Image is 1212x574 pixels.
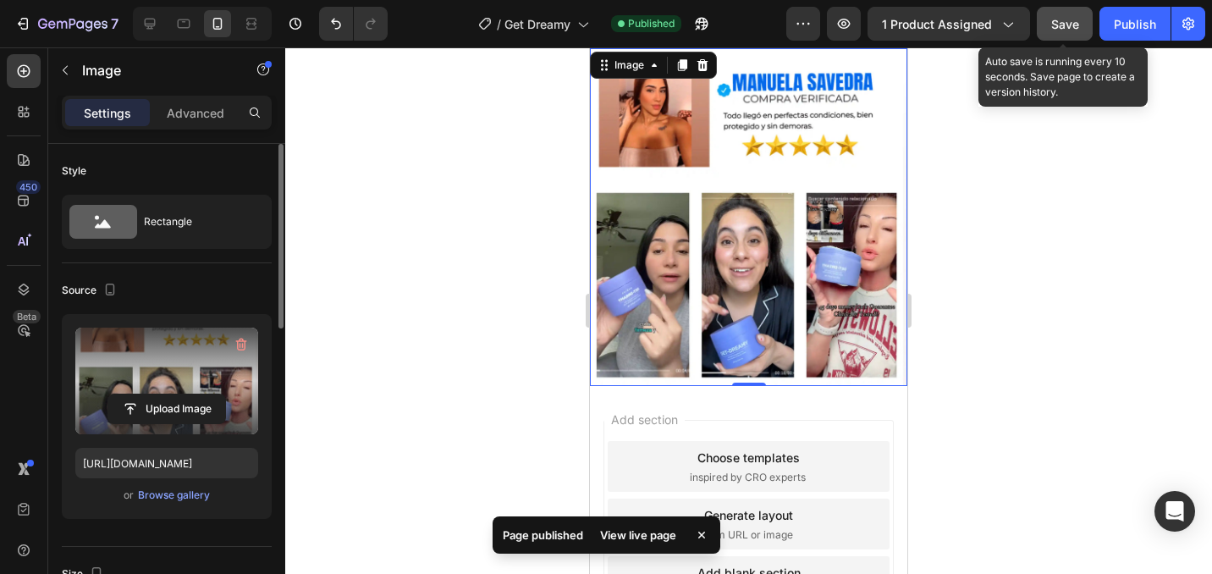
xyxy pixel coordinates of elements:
div: View live page [590,523,686,547]
div: Style [62,163,86,179]
span: 1 product assigned [882,15,992,33]
div: Browse gallery [138,488,210,503]
div: Open Intercom Messenger [1154,491,1195,532]
span: Published [628,16,675,31]
button: 1 product assigned [868,7,1030,41]
span: / [497,15,501,33]
button: Publish [1099,7,1171,41]
p: Image [82,60,226,80]
span: Get Dreamy [504,15,570,33]
div: Publish [1114,15,1156,33]
div: Beta [13,310,41,323]
p: Advanced [167,104,224,122]
button: 7 [7,7,126,41]
button: Save [1037,7,1093,41]
button: Upload Image [107,394,226,424]
div: Add blank section [107,516,211,534]
span: or [124,485,134,505]
input: https://example.com/image.jpg [75,448,258,478]
div: Rectangle [144,202,247,241]
iframe: Design area [590,47,907,574]
button: Browse gallery [137,487,211,504]
div: 450 [16,180,41,194]
div: Source [62,279,120,302]
span: Save [1051,17,1079,31]
div: Undo/Redo [319,7,388,41]
p: Settings [84,104,131,122]
p: 7 [111,14,118,34]
p: Page published [503,527,583,544]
